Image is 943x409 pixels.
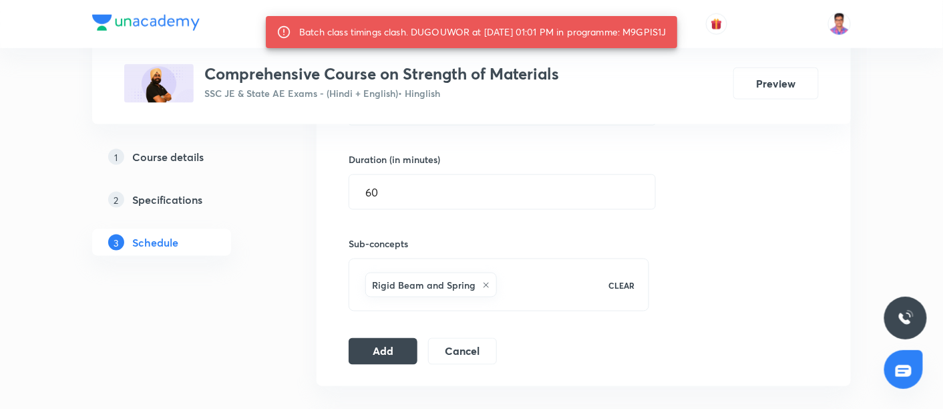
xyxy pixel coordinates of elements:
button: avatar [706,13,727,35]
img: Tejas Sharma [828,13,851,35]
img: ttu [898,310,914,326]
div: Batch class timings clash. DUGOUWOR at [DATE] 01:01 PM in programme: M9GPIS1J [299,20,667,44]
input: 60 [349,175,655,209]
p: CLEAR [609,279,635,291]
img: Company Logo [92,15,200,31]
button: Cancel [428,338,497,365]
p: 3 [108,235,124,251]
h6: Sub-concepts [349,237,649,251]
a: Company Logo [92,15,200,34]
img: avatar [711,18,723,30]
p: 2 [108,192,124,208]
button: Preview [733,67,819,100]
h5: Specifications [132,192,202,208]
h3: Comprehensive Course on Strength of Materials [204,64,559,84]
p: SSC JE & State AE Exams - (Hindi + English) • Hinglish [204,86,559,100]
h6: Duration (in minutes) [349,152,440,166]
button: Add [349,338,417,365]
a: 1Course details [92,144,274,170]
img: 72768BF4-0663-4693-B9BB-B9D862E3117A_plus.png [124,64,194,103]
h5: Schedule [132,235,178,251]
a: 2Specifications [92,186,274,213]
p: 1 [108,149,124,165]
h6: Rigid Beam and Spring [372,278,476,292]
h5: Course details [132,149,204,165]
